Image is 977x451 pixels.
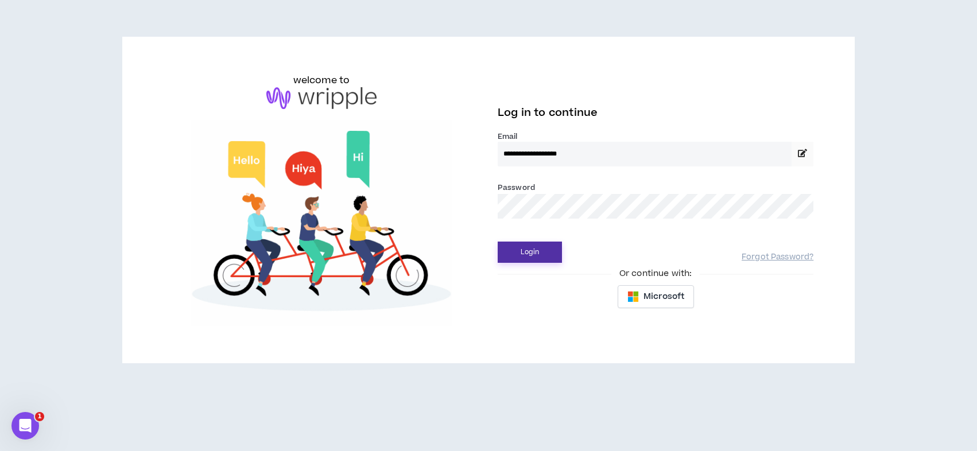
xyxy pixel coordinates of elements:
[498,242,562,263] button: Login
[498,131,813,142] label: Email
[498,182,535,193] label: Password
[266,87,377,109] img: logo-brand.png
[498,106,598,120] span: Log in to continue
[293,73,350,87] h6: welcome to
[11,412,39,440] iframe: Intercom live chat
[742,252,813,263] a: Forgot Password?
[618,285,694,308] button: Microsoft
[643,290,684,303] span: Microsoft
[164,120,479,327] img: Welcome to Wripple
[35,412,44,421] span: 1
[611,267,700,280] span: Or continue with:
